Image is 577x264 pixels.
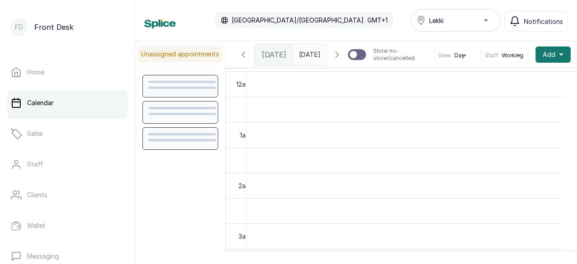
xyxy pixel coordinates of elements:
[411,9,501,32] button: Lekki
[15,23,23,32] p: FD
[232,16,364,25] p: [GEOGRAPHIC_DATA]/[GEOGRAPHIC_DATA]
[234,79,252,89] div: 12am
[504,11,568,32] button: Notifications
[454,52,465,59] span: Day
[7,213,128,238] a: Wallet
[438,52,470,59] button: ViewDay
[27,160,43,169] p: Staff
[27,190,47,199] p: Clients
[7,90,128,116] a: Calendar
[502,52,523,59] span: Working
[7,121,128,146] a: Sales
[27,252,59,261] p: Messaging
[27,129,43,138] p: Sales
[438,52,451,59] span: View
[485,52,524,59] button: StaffWorking
[237,232,252,241] div: 3am
[429,16,444,25] span: Lekki
[543,50,555,59] span: Add
[7,152,128,177] a: Staff
[373,47,427,62] p: Show no-show/cancelled
[367,16,388,25] p: GMT+1
[237,181,252,190] div: 2am
[34,22,73,32] p: Front Desk
[262,49,286,60] span: [DATE]
[524,17,563,26] span: Notifications
[255,44,293,65] div: [DATE]
[238,130,252,140] div: 1am
[137,46,223,62] p: Unassigned appointments
[27,221,46,230] p: Wallet
[7,60,128,85] a: Home
[485,52,498,59] span: Staff
[7,182,128,208] a: Clients
[27,98,54,107] p: Calendar
[27,68,44,77] p: Home
[536,46,571,63] button: Add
